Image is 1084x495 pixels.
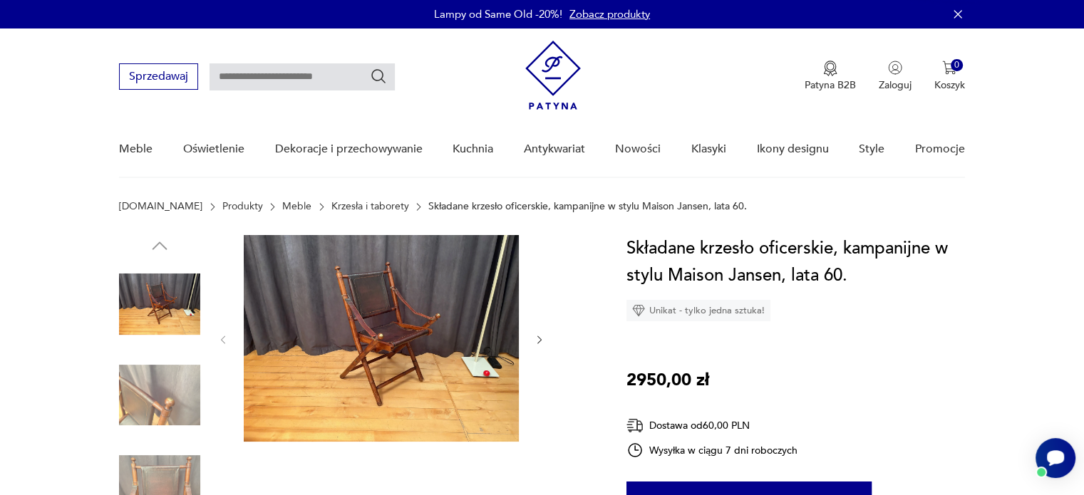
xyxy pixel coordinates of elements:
[626,417,797,434] div: Dostawa od 60,00 PLN
[525,41,581,110] img: Patyna - sklep z meblami i dekoracjami vintage
[274,122,422,177] a: Dekoracje i przechowywanie
[934,78,965,92] p: Koszyk
[888,61,902,75] img: Ikonka użytkownika
[453,122,493,177] a: Kuchnia
[119,355,200,436] img: Zdjęcie produktu Składane krzesło oficerskie, kampanijne w stylu Maison Jansen, lata 60.
[244,235,519,442] img: Zdjęcie produktu Składane krzesło oficerskie, kampanijne w stylu Maison Jansen, lata 60.
[934,61,965,92] button: 0Koszyk
[569,7,650,21] a: Zobacz produkty
[428,201,747,212] p: Składane krzesło oficerskie, kampanijne w stylu Maison Jansen, lata 60.
[626,417,644,434] img: Ikona dostawy
[626,442,797,459] div: Wysyłka w ciągu 7 dni roboczych
[524,122,585,177] a: Antykwariat
[823,61,837,76] img: Ikona medalu
[859,122,884,177] a: Style
[879,78,912,92] p: Zaloguj
[370,68,387,85] button: Szukaj
[331,201,409,212] a: Krzesła i taborety
[1036,438,1075,478] iframe: Smartsupp widget button
[942,61,956,75] img: Ikona koszyka
[805,78,856,92] p: Patyna B2B
[879,61,912,92] button: Zaloguj
[119,122,153,177] a: Meble
[183,122,244,177] a: Oświetlenie
[626,300,770,321] div: Unikat - tylko jedna sztuka!
[119,264,200,345] img: Zdjęcie produktu Składane krzesło oficerskie, kampanijne w stylu Maison Jansen, lata 60.
[626,367,709,394] p: 2950,00 zł
[119,73,198,83] a: Sprzedawaj
[119,63,198,90] button: Sprzedawaj
[615,122,661,177] a: Nowości
[434,7,562,21] p: Lampy od Same Old -20%!
[626,235,965,289] h1: Składane krzesło oficerskie, kampanijne w stylu Maison Jansen, lata 60.
[915,122,965,177] a: Promocje
[691,122,726,177] a: Klasyki
[282,201,311,212] a: Meble
[805,61,856,92] button: Patyna B2B
[951,59,963,71] div: 0
[756,122,828,177] a: Ikony designu
[805,61,856,92] a: Ikona medaluPatyna B2B
[222,201,263,212] a: Produkty
[119,201,202,212] a: [DOMAIN_NAME]
[632,304,645,317] img: Ikona diamentu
